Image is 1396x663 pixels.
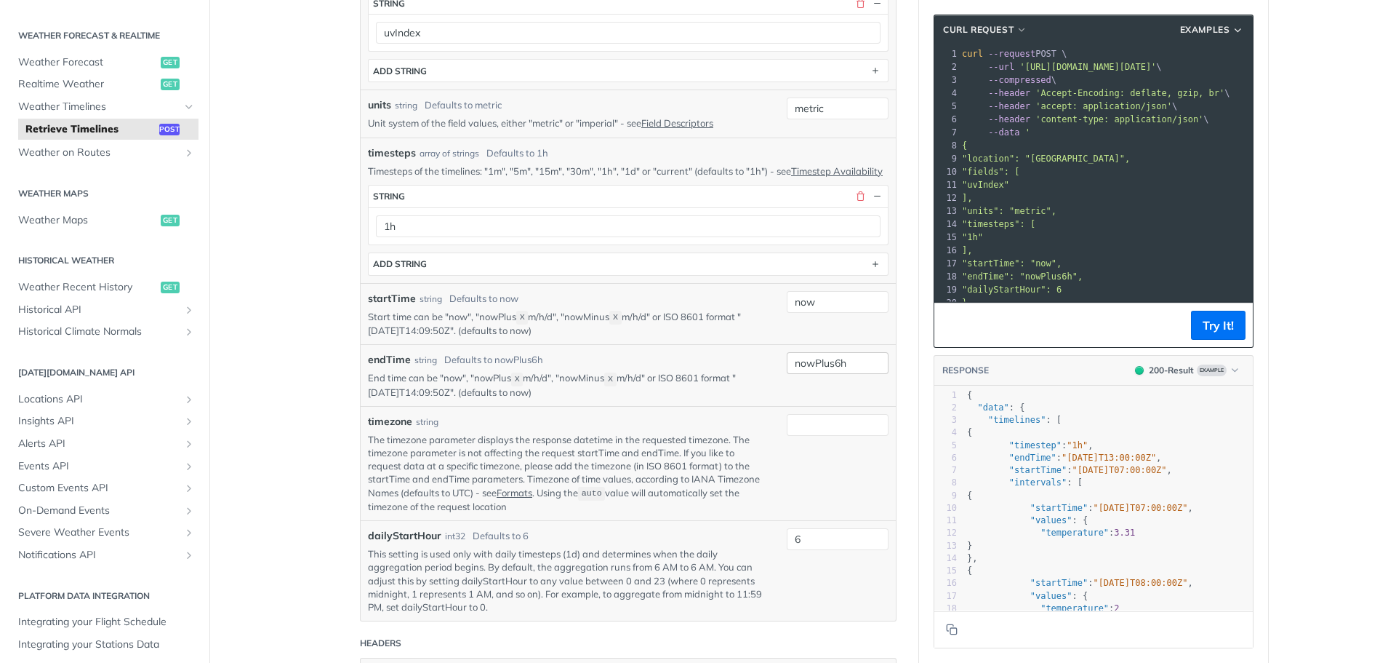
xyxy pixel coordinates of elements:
[962,62,1162,72] span: \
[934,231,959,244] div: 15
[1135,366,1144,375] span: 200
[416,416,438,429] div: string
[1035,88,1224,98] span: 'Accept-Encoding: deflate, gzip, br'
[967,603,1120,614] span: :
[11,254,198,267] h2: Historical Weather
[373,191,405,202] div: string
[11,321,198,343] a: Historical Climate NormalsShow subpages for Historical Climate Normals
[183,147,195,159] button: Show subpages for Weather on Routes
[988,88,1030,98] span: --header
[18,146,180,160] span: Weather on Routes
[18,325,180,339] span: Historical Climate Normals
[962,219,1035,229] span: "timesteps": [
[967,541,972,551] span: }
[962,245,972,255] span: ],
[18,459,180,474] span: Events API
[608,374,613,384] span: X
[934,452,957,464] div: 6
[967,578,1193,588] span: : ,
[1009,453,1056,463] span: "endTime"
[11,187,198,200] h2: Weather Maps
[967,477,1083,488] span: : [
[934,414,957,426] div: 3
[368,528,441,544] label: dailyStartHour
[183,326,195,338] button: Show subpages for Historical Climate Normals
[967,491,972,501] span: {
[934,426,957,439] div: 4
[942,363,990,378] button: RESPONSE
[420,293,442,306] div: string
[791,165,883,177] a: Timestep Availability
[934,139,959,152] div: 8
[445,530,465,543] div: int32
[1009,465,1067,475] span: "startTime"
[1114,603,1119,614] span: 2
[11,52,198,74] a: Weather Forecastget
[11,410,198,432] a: Insights APIShow subpages for Insights API
[967,440,1094,450] span: : ,
[988,114,1030,124] span: --header
[934,100,959,113] div: 5
[962,88,1230,98] span: \
[18,615,195,630] span: Integrating your Flight Schedule
[368,98,391,113] label: units
[1009,440,1062,450] span: "timestep"
[934,464,957,477] div: 7
[449,292,518,306] div: Defaults to now
[934,126,959,139] div: 7
[962,49,1067,59] span: POST \
[613,313,618,323] span: X
[1072,465,1167,475] span: "[DATE]T07:00:00Z"
[1009,477,1067,488] span: "intervals"
[183,549,195,561] button: Show subpages for Notifications API
[967,528,1135,538] span: :
[1067,440,1088,450] span: "1h"
[369,60,888,82] button: ADD string
[934,590,957,603] div: 17
[977,402,1008,413] span: "data"
[360,637,401,650] div: Headers
[18,481,180,496] span: Custom Events API
[962,75,1056,85] span: \
[988,101,1030,111] span: --header
[1040,528,1109,538] span: "temperature"
[159,124,180,135] span: post
[934,244,959,257] div: 16
[938,23,1032,37] button: cURL Request
[1197,365,1227,376] span: Example
[943,23,1014,36] span: cURL Request
[934,540,957,552] div: 13
[967,591,1088,601] span: : {
[1030,578,1088,588] span: "startTime"
[183,505,195,517] button: Show subpages for On-Demand Events
[962,285,1062,295] span: "dailyStartHour": 6
[641,117,713,129] a: Field Descriptors
[934,165,959,178] div: 10
[18,392,180,407] span: Locations API
[18,437,180,451] span: Alerts API
[515,374,520,384] span: X
[414,354,437,367] div: string
[1114,528,1135,538] span: 3.31
[1191,311,1245,340] button: Try It!
[11,611,198,633] a: Integrating your Flight Schedule
[18,77,157,92] span: Realtime Weather
[368,371,765,399] p: End time can be "now", "nowPlus m/h/d", "nowMinus m/h/d" or ISO 8601 format "[DATE]T14:09:50Z". (...
[962,101,1177,111] span: \
[988,62,1014,72] span: --url
[11,477,198,499] a: Custom Events APIShow subpages for Custom Events API
[18,414,180,429] span: Insights API
[934,47,959,60] div: 1
[183,527,195,539] button: Show subpages for Severe Weather Events
[962,180,1009,190] span: "uvIndex"
[473,529,529,544] div: Defaults to 6
[11,366,198,379] h2: [DATE][DOMAIN_NAME] API
[962,154,1130,164] span: "location": "[GEOGRAPHIC_DATA]",
[962,271,1083,282] span: "endTime": "nowPlus6h",
[18,504,180,518] span: On-Demand Events
[11,29,198,42] h2: Weather Forecast & realtime
[988,49,1035,59] span: --request
[11,299,198,321] a: Historical APIShow subpages for Historical API
[962,49,983,59] span: curl
[368,310,765,338] p: Start time can be "now", "nowPlus m/h/d", "nowMinus m/h/d" or ISO 8601 format "[DATE]T14:09:50Z"....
